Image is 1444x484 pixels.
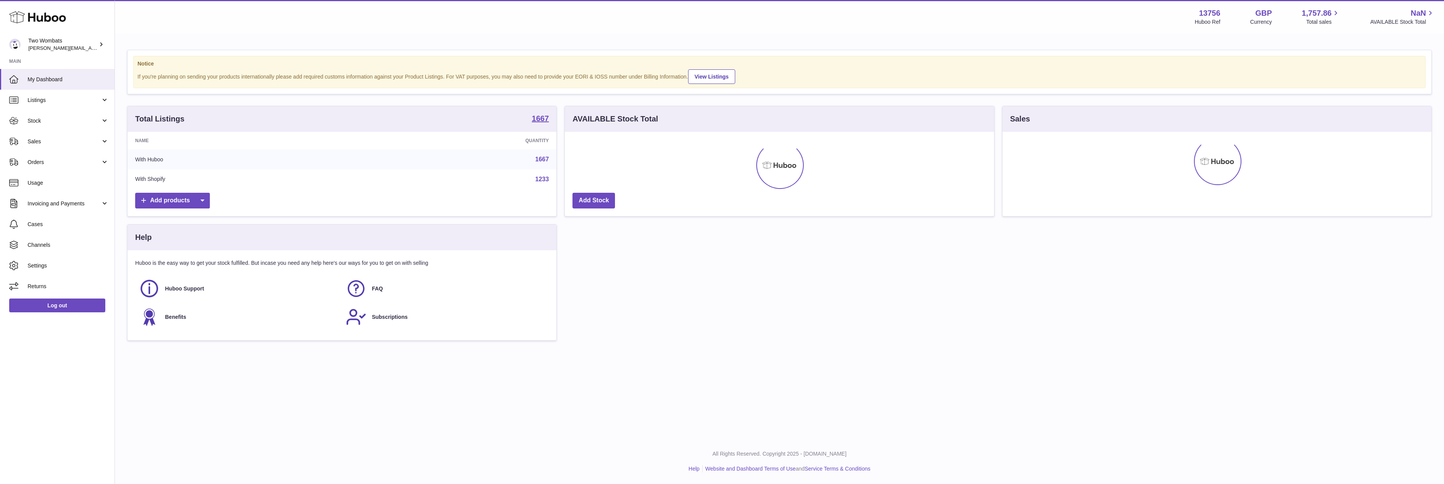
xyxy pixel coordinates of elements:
span: Invoicing and Payments [28,200,101,207]
a: Log out [9,299,105,312]
a: Benefits [139,307,338,327]
span: Cases [28,221,109,228]
h3: AVAILABLE Stock Total [572,114,658,124]
span: AVAILABLE Stock Total [1370,18,1435,26]
li: and [703,465,870,473]
strong: 1667 [532,115,549,122]
span: Total sales [1306,18,1340,26]
strong: Notice [137,60,1421,67]
span: Returns [28,283,109,290]
span: Channels [28,241,109,249]
a: Service Terms & Conditions [805,466,870,472]
td: With Shopify [128,169,359,189]
span: Usage [28,179,109,187]
span: NaN [1411,8,1426,18]
div: Two Wombats [28,37,97,52]
span: FAQ [372,285,383,292]
a: 1233 [535,176,549,182]
a: Huboo Support [139,278,338,299]
a: 1,757.86 Total sales [1302,8,1341,26]
a: View Listings [688,69,735,84]
h3: Total Listings [135,114,185,124]
p: Huboo is the easy way to get your stock fulfilled. But incase you need any help here's our ways f... [135,259,549,267]
a: Subscriptions [346,307,545,327]
h3: Sales [1010,114,1030,124]
span: [PERSON_NAME][EMAIL_ADDRESS][PERSON_NAME][DOMAIN_NAME] [28,45,195,51]
a: FAQ [346,278,545,299]
a: Add Stock [572,193,615,208]
td: With Huboo [128,149,359,169]
a: Add products [135,193,210,208]
a: Help [688,466,700,472]
div: If you're planning on sending your products internationally please add required customs informati... [137,68,1421,84]
div: Currency [1250,18,1272,26]
span: Settings [28,262,109,269]
span: Listings [28,97,101,104]
div: Huboo Ref [1195,18,1220,26]
span: 1,757.86 [1302,8,1332,18]
strong: 13756 [1199,8,1220,18]
th: Name [128,132,359,149]
span: Huboo Support [165,285,204,292]
a: 1667 [532,115,549,124]
img: philip.carroll@twowombats.com [9,39,21,50]
th: Quantity [359,132,556,149]
a: Website and Dashboard Terms of Use [705,466,796,472]
span: Benefits [165,313,186,321]
span: My Dashboard [28,76,109,83]
a: NaN AVAILABLE Stock Total [1370,8,1435,26]
span: Stock [28,117,101,125]
h3: Help [135,232,152,243]
a: 1667 [535,156,549,162]
span: Orders [28,159,101,166]
span: Sales [28,138,101,145]
p: All Rights Reserved. Copyright 2025 - [DOMAIN_NAME] [121,450,1438,458]
strong: GBP [1255,8,1272,18]
span: Subscriptions [372,313,407,321]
